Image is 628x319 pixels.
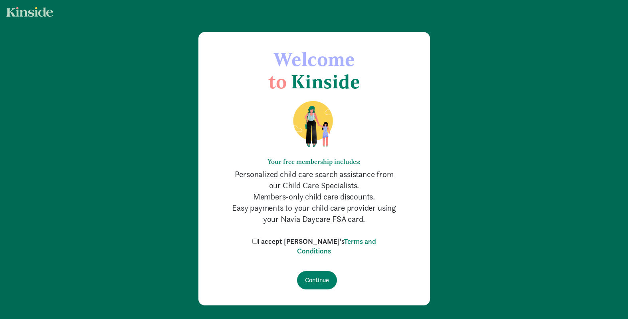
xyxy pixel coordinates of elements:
[297,237,376,255] a: Terms and Conditions
[230,169,398,191] p: Personalized child care search assistance from our Child Care Specialists.
[268,70,287,93] span: to
[230,202,398,225] p: Easy payments to your child care provider using your Navia Daycare FSA card.
[250,237,378,256] label: I accept [PERSON_NAME]'s
[291,70,360,93] span: Kinside
[230,158,398,165] h6: Your free membership includes:
[283,100,345,148] img: illustration-mom-daughter.png
[273,48,355,71] span: Welcome
[252,239,258,244] input: I accept [PERSON_NAME]'sTerms and Conditions
[230,191,398,202] p: Members-only child care discounts.
[6,7,53,17] img: light.svg
[297,271,337,289] input: Continue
